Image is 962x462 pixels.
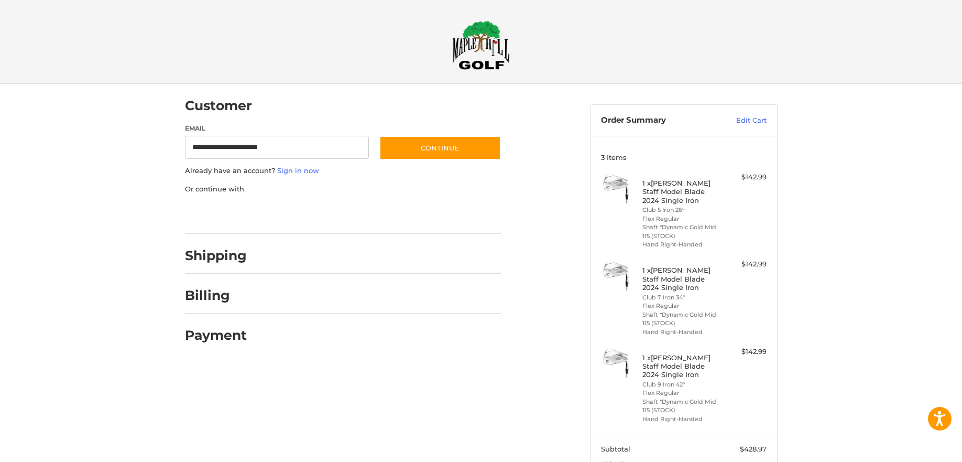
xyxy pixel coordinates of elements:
li: Flex Regular [642,302,723,310]
span: $428.97 [740,445,767,453]
h2: Customer [185,98,252,114]
iframe: PayPal-venmo [359,205,438,223]
div: $142.99 [725,172,767,182]
label: Email [185,124,369,133]
iframe: PayPal-paylater [270,205,349,223]
li: Club 5 Iron 26° [642,206,723,214]
p: Or continue with [185,184,501,195]
h3: Order Summary [601,115,714,126]
h4: 1 x [PERSON_NAME] Staff Model Blade 2024 Single Iron [642,353,723,379]
li: Shaft *Dynamic Gold Mid 115 (STOCK) [642,397,723,415]
li: Club 9 Iron 42° [642,380,723,389]
img: Maple Hill Golf [452,20,510,70]
li: Hand Right-Handed [642,415,723,424]
h2: Billing [185,287,246,304]
h4: 1 x [PERSON_NAME] Staff Model Blade 2024 Single Iron [642,179,723,205]
li: Hand Right-Handed [642,240,723,249]
h4: 1 x [PERSON_NAME] Staff Model Blade 2024 Single Iron [642,266,723,292]
li: Flex Regular [642,214,723,223]
div: $142.99 [725,347,767,357]
p: Already have an account? [185,166,501,176]
a: Edit Cart [714,115,767,126]
li: Flex Regular [642,389,723,397]
span: Subtotal [601,445,630,453]
h2: Payment [185,327,247,343]
div: $142.99 [725,259,767,270]
li: Hand Right-Handed [642,328,723,337]
li: Shaft *Dynamic Gold Mid 115 (STOCK) [642,223,723,240]
a: Sign in now [277,166,319,175]
iframe: PayPal-paypal [181,205,260,223]
h3: 3 Items [601,153,767,162]
li: Shaft *Dynamic Gold Mid 115 (STOCK) [642,310,723,328]
h2: Shipping [185,248,247,264]
li: Club 7 Iron 34° [642,293,723,302]
button: Continue [379,136,501,160]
